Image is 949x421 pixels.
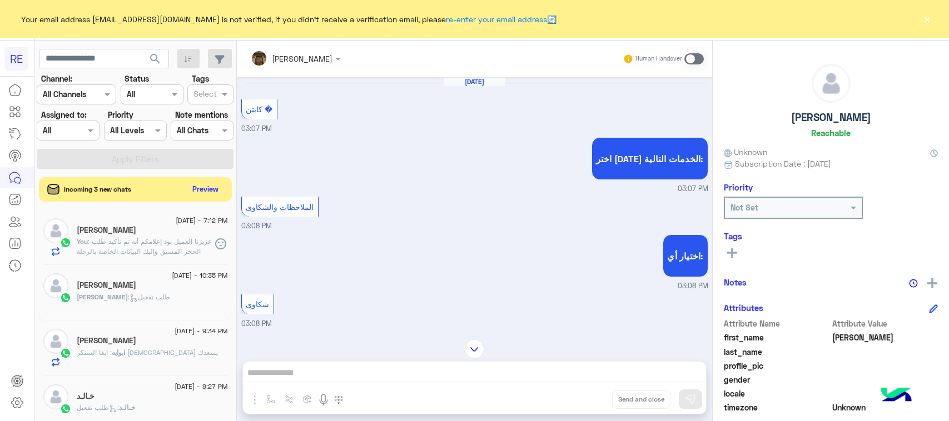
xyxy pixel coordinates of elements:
[724,277,747,287] h6: Notes
[4,47,28,71] div: RE
[119,403,135,412] span: خـالـد
[241,124,272,133] span: 03:07 PM
[43,273,68,298] img: defaultAdmin.png
[241,319,272,328] span: 03:08 PM
[241,222,272,230] span: 03:08 PM
[832,332,938,343] span: ابوعبدالعزيز
[724,231,938,241] h6: Tags
[77,392,95,401] h5: خـالـد
[77,237,213,345] span: عزيزنا العميل نود إعلامكم أنه تم تأكيد طلب الحجز المسبق وإليك البيانات الخاصة بالرحلة والكابتن ال...
[108,109,133,121] label: Priority
[596,153,704,164] span: اختر [DATE] الخدمات التالية:
[446,14,547,24] a: re-enter your email address
[832,388,938,399] span: null
[811,128,851,138] h6: Reachable
[724,402,830,413] span: timezone
[444,78,505,86] h6: [DATE]
[125,73,149,84] label: Status
[724,388,830,399] span: locale
[60,348,71,359] img: WhatsApp
[176,215,227,225] span: [DATE] - 7:12 PM
[927,278,937,288] img: add
[812,64,850,102] img: defaultAdmin.png
[465,339,484,359] img: scroll
[77,348,218,357] span: ابغا الستكر الله يسعدك
[41,73,72,84] label: Channel:
[112,348,125,357] span: ابوايه
[77,280,136,290] h5: فيصل
[678,281,708,292] span: 03:08 PM
[77,336,136,345] h5: ابوايه الرشيدي
[60,292,71,303] img: WhatsApp
[43,384,68,409] img: defaultAdmin.png
[175,109,228,121] label: Note mentions
[724,374,830,385] span: gender
[635,54,682,63] small: Human Handover
[43,218,68,243] img: defaultAdmin.png
[64,184,131,194] span: Incoming 3 new chats
[60,403,71,414] img: WhatsApp
[60,237,71,248] img: WhatsApp
[832,318,938,329] span: Attribute Value
[77,237,88,245] span: You
[921,13,932,24] button: ×
[724,360,830,372] span: profile_pic
[77,225,136,235] h5: محمد الحربي
[172,270,227,280] span: [DATE] - 10:35 PM
[724,346,830,358] span: last_name
[41,109,87,121] label: Assigned to:
[188,181,223,197] button: Preview
[148,52,162,66] span: search
[791,111,871,124] h5: [PERSON_NAME]
[832,374,938,385] span: null
[724,303,763,313] h6: Attributes
[21,13,557,25] span: Your email address [EMAIL_ADDRESS][DOMAIN_NAME] is not verified, if you didn't receive a verifica...
[192,88,217,102] div: Select
[192,73,209,84] label: Tags
[724,318,830,329] span: Attribute Name
[612,390,670,409] button: Send and close
[37,149,233,169] button: Apply Filters
[832,402,938,413] span: Unknown
[43,329,68,354] img: defaultAdmin.png
[142,49,169,73] button: search
[175,326,227,336] span: [DATE] - 9:34 PM
[909,279,918,288] img: notes
[246,104,272,114] span: كابتن �
[678,184,708,194] span: 03:07 PM
[77,293,128,301] span: [PERSON_NAME]
[246,299,269,309] span: شكاوى
[735,158,831,169] span: Subscription Date : [DATE]
[724,332,830,343] span: first_name
[77,403,119,412] span: : طلب تفعيل
[128,293,170,301] span: : طلب تفعيل
[724,146,767,158] span: Unknown
[175,382,227,392] span: [DATE] - 9:27 PM
[877,377,916,415] img: hulul-logo.png
[246,202,314,212] span: الملاحظات والشكاوى
[667,250,703,261] span: اختيار أي:
[724,182,753,192] h6: Priority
